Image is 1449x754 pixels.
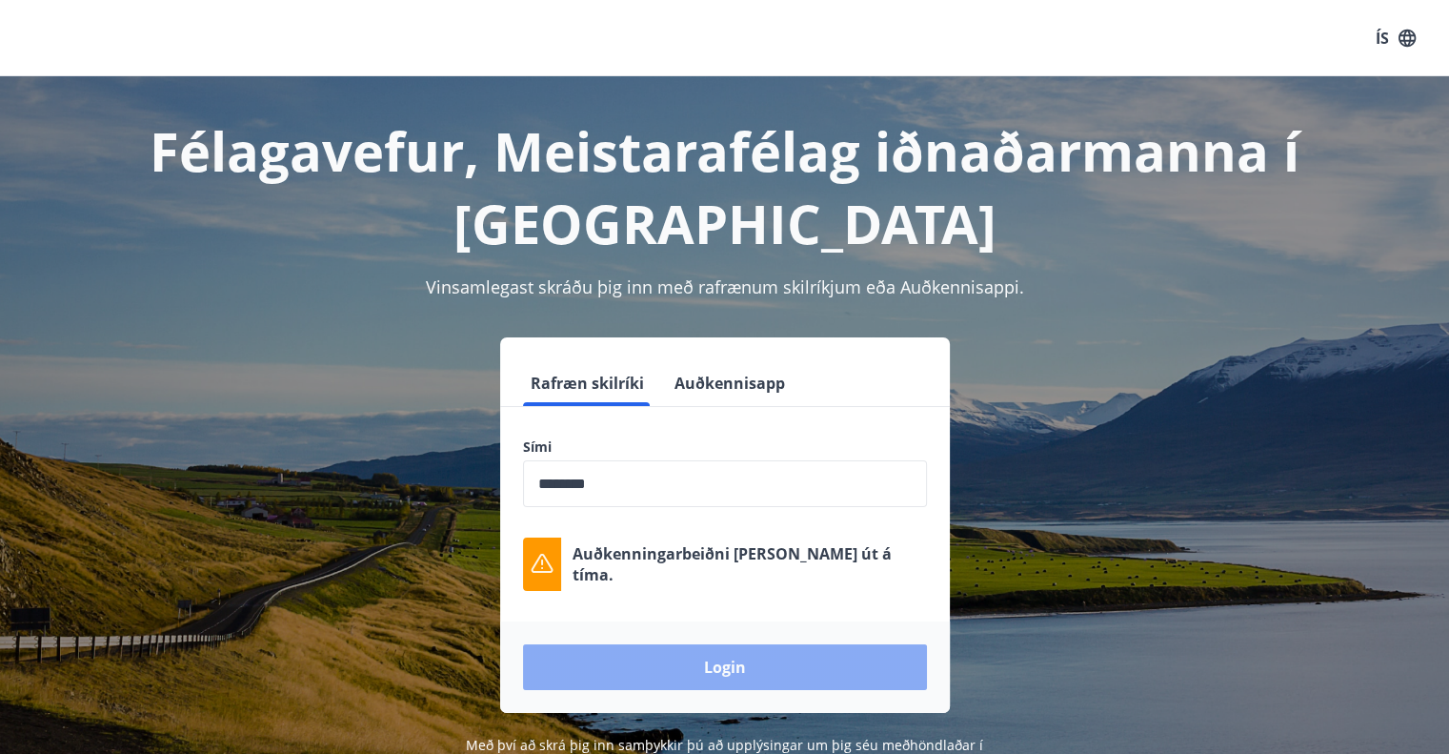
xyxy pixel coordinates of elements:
[1365,21,1426,55] button: ÍS
[523,644,927,690] button: Login
[523,438,927,457] label: Sími
[667,360,793,406] button: Auðkennisapp
[426,275,1024,298] span: Vinsamlegast skráðu þig inn með rafrænum skilríkjum eða Auðkennisappi.
[573,543,927,585] p: Auðkenningarbeiðni [PERSON_NAME] út á tíma.
[62,114,1388,259] h1: Félagavefur, Meistarafélag iðnaðarmanna í [GEOGRAPHIC_DATA]
[523,360,652,406] button: Rafræn skilríki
